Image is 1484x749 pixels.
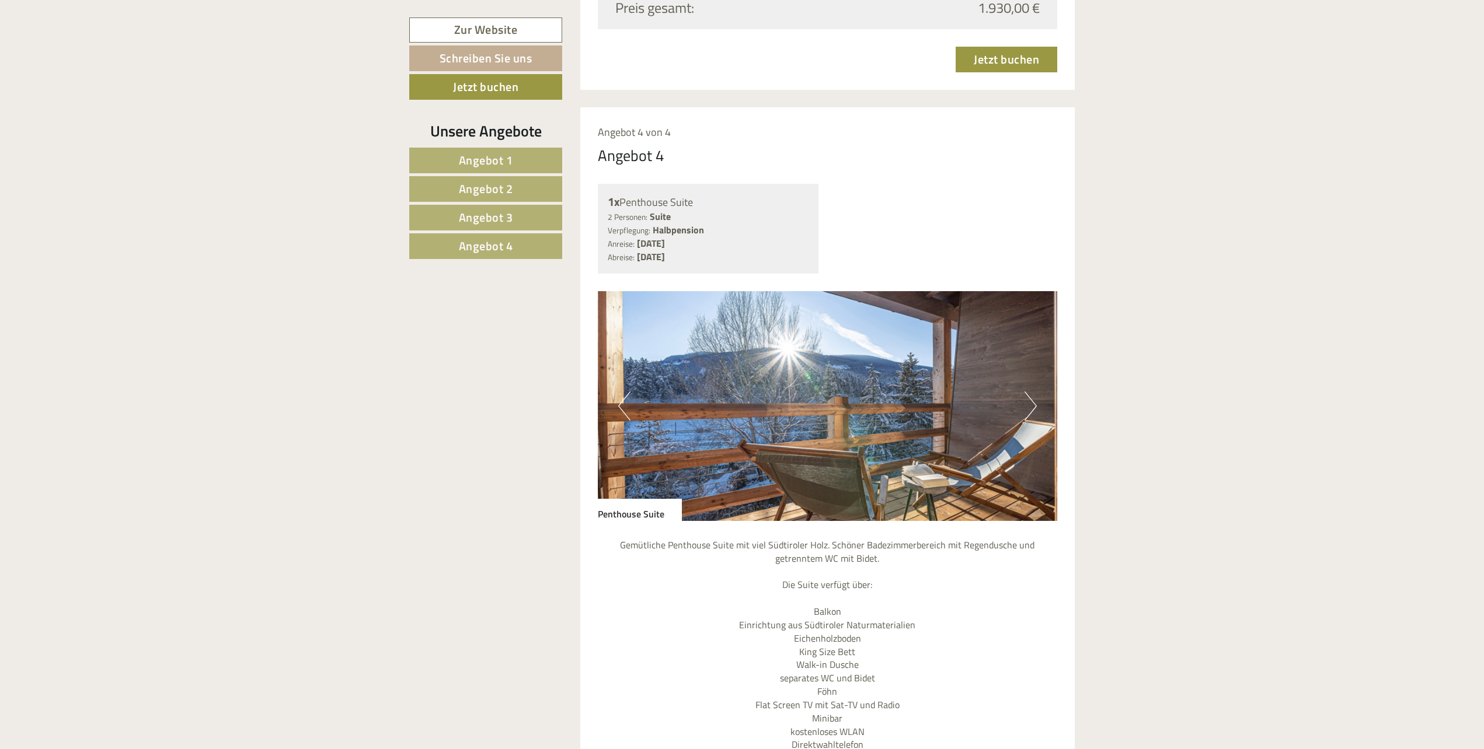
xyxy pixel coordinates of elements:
[459,180,513,198] span: Angebot 2
[608,225,650,236] small: Verpflegung:
[608,211,647,223] small: 2 Personen:
[598,291,1058,521] img: image
[409,120,562,142] div: Unsere Angebote
[409,45,562,71] a: Schreiben Sie uns
[956,47,1057,72] a: Jetzt buchen
[618,391,630,421] button: Previous
[1025,391,1037,421] button: Next
[653,223,704,237] b: Halbpension
[608,194,809,211] div: Penthouse Suite
[650,209,671,223] b: Suite
[637,250,665,264] b: [DATE]
[598,499,682,521] div: Penthouse Suite
[608,238,635,250] small: Anreise:
[608,192,619,211] b: 1x
[409,74,562,100] a: Jetzt buchen
[608,251,635,263] small: Abreise:
[459,237,513,255] span: Angebot 4
[637,236,665,250] b: [DATE]
[459,208,513,226] span: Angebot 3
[409,17,562,43] a: Zur Website
[598,145,664,166] div: Angebot 4
[459,151,513,169] span: Angebot 1
[598,124,671,140] span: Angebot 4 von 4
